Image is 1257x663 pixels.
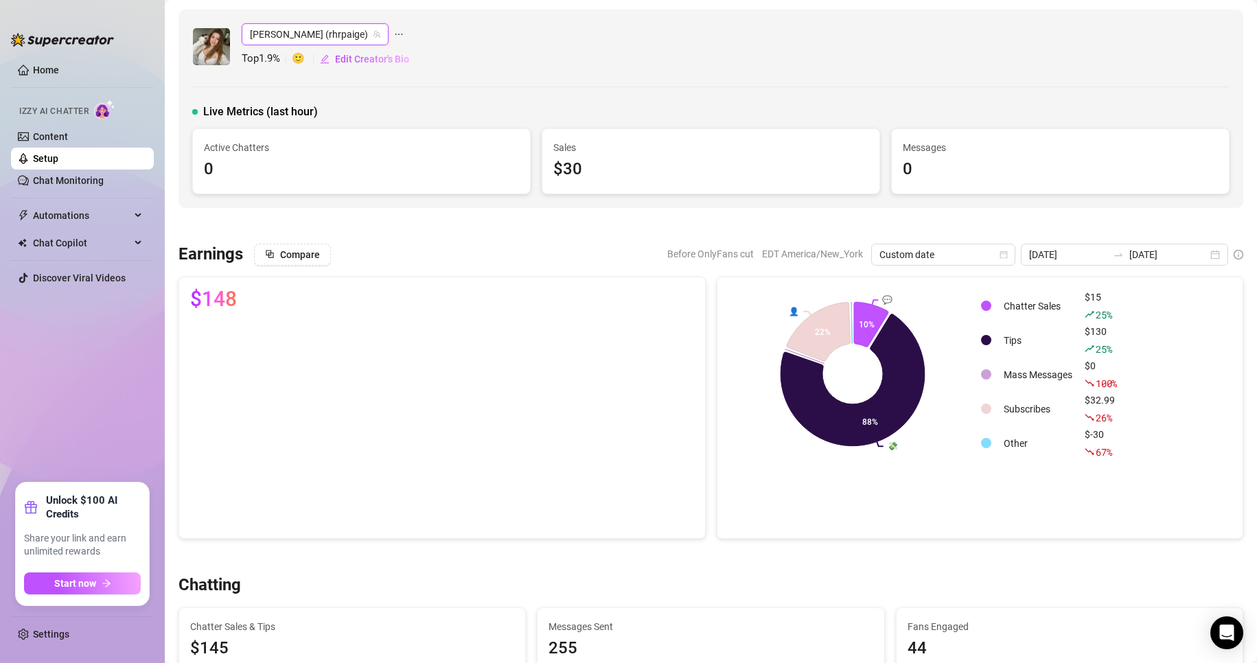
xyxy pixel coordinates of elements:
[908,636,1232,662] div: 44
[190,619,514,634] span: Chatter Sales & Tips
[1085,290,1117,323] div: $15
[1096,445,1111,458] span: 67 %
[203,104,318,120] span: Live Metrics (last hour)
[553,156,868,183] div: $30
[1113,249,1124,260] span: to
[998,324,1078,357] td: Tips
[178,244,243,266] h3: Earnings
[998,290,1078,323] td: Chatter Sales
[18,210,29,221] span: thunderbolt
[549,636,873,662] div: 255
[204,156,519,183] div: 0
[33,153,58,164] a: Setup
[1029,247,1107,262] input: Start date
[1234,250,1243,259] span: info-circle
[24,532,141,559] span: Share your link and earn unlimited rewards
[1085,310,1094,319] span: rise
[1085,412,1094,422] span: fall
[373,30,381,38] span: team
[280,249,320,260] span: Compare
[1085,378,1094,388] span: fall
[1096,342,1111,356] span: 25 %
[998,427,1078,460] td: Other
[1210,616,1243,649] div: Open Intercom Messenger
[549,619,873,634] span: Messages Sent
[102,579,111,588] span: arrow-right
[46,493,141,521] strong: Unlock $100 AI Credits
[33,232,130,254] span: Chat Copilot
[33,205,130,226] span: Automations
[19,105,89,118] span: Izzy AI Chatter
[1129,247,1208,262] input: End date
[265,249,275,259] span: block
[320,54,330,64] span: edit
[903,156,1218,183] div: 0
[887,441,897,451] text: 💸
[190,288,237,310] span: $148
[1096,308,1111,321] span: 25 %
[292,51,319,67] span: 🙂
[908,619,1232,634] span: Fans Engaged
[94,100,115,119] img: AI Chatter
[33,629,69,640] a: Settings
[998,358,1078,391] td: Mass Messages
[319,48,410,70] button: Edit Creator's Bio
[204,140,519,155] span: Active Chatters
[998,393,1078,426] td: Subscribes
[33,272,126,283] a: Discover Viral Videos
[903,140,1218,155] span: Messages
[33,175,104,186] a: Chat Monitoring
[1096,377,1117,390] span: 100 %
[1096,411,1111,424] span: 26 %
[394,23,404,45] span: ellipsis
[553,140,868,155] span: Sales
[11,33,114,47] img: logo-BBDzfeDw.svg
[33,65,59,75] a: Home
[178,574,241,596] h3: Chatting
[335,54,409,65] span: Edit Creator's Bio
[190,636,514,662] span: $145
[24,500,38,514] span: gift
[1085,427,1117,460] div: $-30
[667,244,754,264] span: Before OnlyFans cut
[1113,249,1124,260] span: swap-right
[1085,447,1094,456] span: fall
[54,578,96,589] span: Start now
[254,244,331,266] button: Compare
[33,131,68,142] a: Content
[242,51,292,67] span: Top 1.9 %
[193,28,230,65] img: Paige
[1000,251,1008,259] span: calendar
[879,244,1007,265] span: Custom date
[882,294,892,305] text: 💬
[1085,324,1117,357] div: $130
[1085,358,1117,391] div: $0
[18,238,27,248] img: Chat Copilot
[250,24,380,45] span: Paige (rhrpaige)
[1085,344,1094,353] span: rise
[789,305,799,316] text: 👤
[24,572,141,594] button: Start nowarrow-right
[762,244,863,264] span: EDT America/New_York
[1085,393,1117,426] div: $32.99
